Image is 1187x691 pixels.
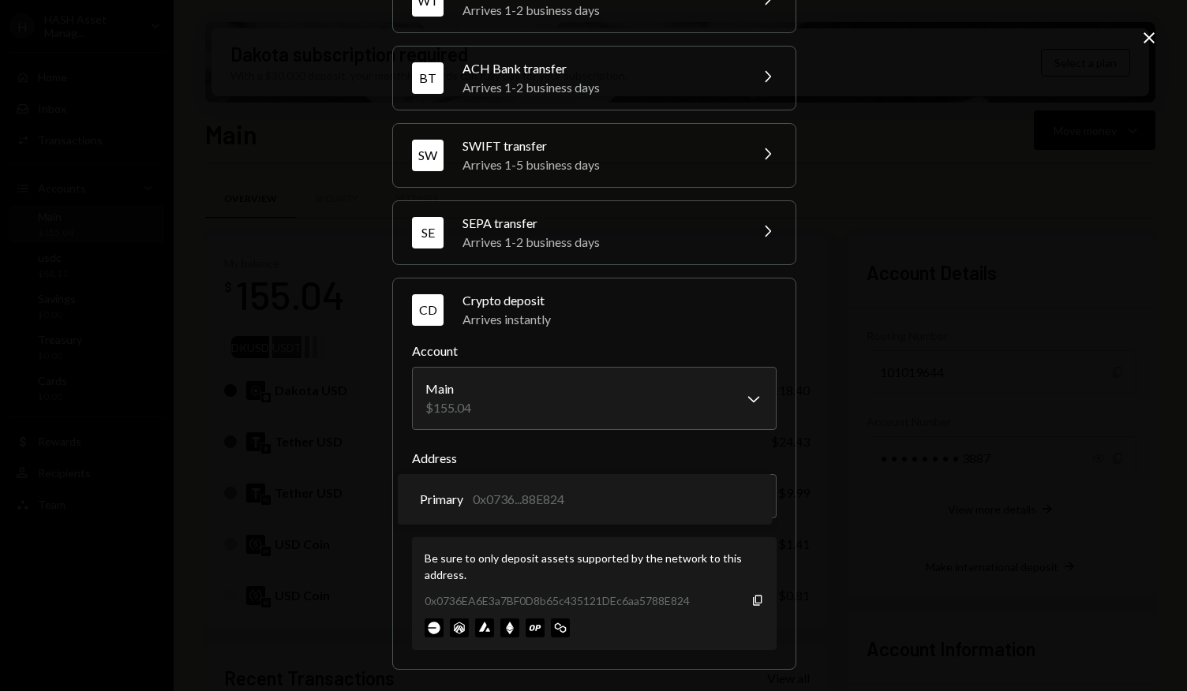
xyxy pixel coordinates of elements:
[475,618,494,637] img: avalanche-mainnet
[462,136,739,155] div: SWIFT transfer
[500,618,519,637] img: ethereum-mainnet
[473,490,564,509] div: 0x0736...88E824
[450,618,469,637] img: arbitrum-mainnet
[412,140,444,171] div: SW
[462,78,739,97] div: Arrives 1-2 business days
[462,310,777,329] div: Arrives instantly
[462,155,739,174] div: Arrives 1-5 business days
[462,1,739,20] div: Arrives 1-2 business days
[425,592,690,609] div: 0x0736EA6E3a7BF0D8b65c435121DEc6aa5788E824
[425,550,764,583] div: Be sure to only deposit assets supported by the network to this address.
[412,217,444,248] div: SE
[412,294,444,326] div: CD
[420,490,463,509] span: Primary
[462,214,739,233] div: SEPA transfer
[412,62,444,94] div: BT
[551,618,570,637] img: polygon-mainnet
[425,618,444,637] img: base-mainnet
[526,618,545,637] img: optimism-mainnet
[462,59,739,78] div: ACH Bank transfer
[412,449,777,468] label: Address
[412,367,777,430] button: Account
[462,291,777,310] div: Crypto deposit
[462,233,739,252] div: Arrives 1-2 business days
[412,342,777,360] label: Account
